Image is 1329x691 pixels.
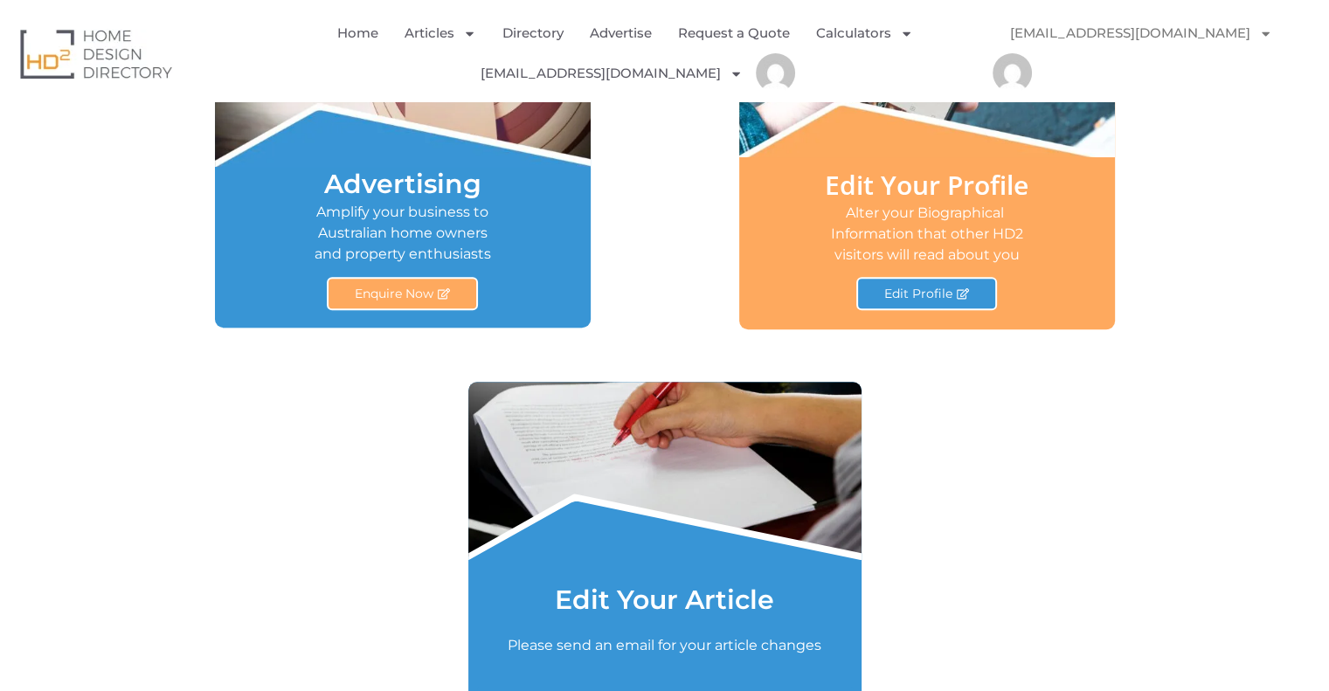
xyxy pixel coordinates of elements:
a: Edit Profile [856,277,997,310]
a: Articles [405,13,476,53]
p: Amplify your business to Australian home owners and property enthusiasts [312,202,493,265]
img: Edit Article Image [468,382,862,556]
a: [EMAIL_ADDRESS][DOMAIN_NAME] [993,13,1290,53]
img: carric house [756,53,795,93]
a: Edit Your Article [555,584,774,616]
span: Enquire Now [355,287,433,300]
a: Request a Quote [678,13,790,53]
nav: Menu [271,13,992,93]
img: carric house [993,53,1032,93]
a: Enquire Now [327,277,478,310]
a: Directory [502,13,564,53]
a: Calculators [816,13,913,53]
a: Advertise [590,13,652,53]
nav: Menu [993,13,1316,93]
a: Home [337,13,378,53]
a: Edit Your Profile [825,167,1028,203]
span: Edit Profile [884,287,952,300]
p: Please send an email for your article changes [468,635,862,656]
a: Advertising [324,168,481,200]
p: Alter your Biographical Information that other HD2 visitors will read about you [826,203,1028,266]
a: [EMAIL_ADDRESS][DOMAIN_NAME] [481,53,743,93]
